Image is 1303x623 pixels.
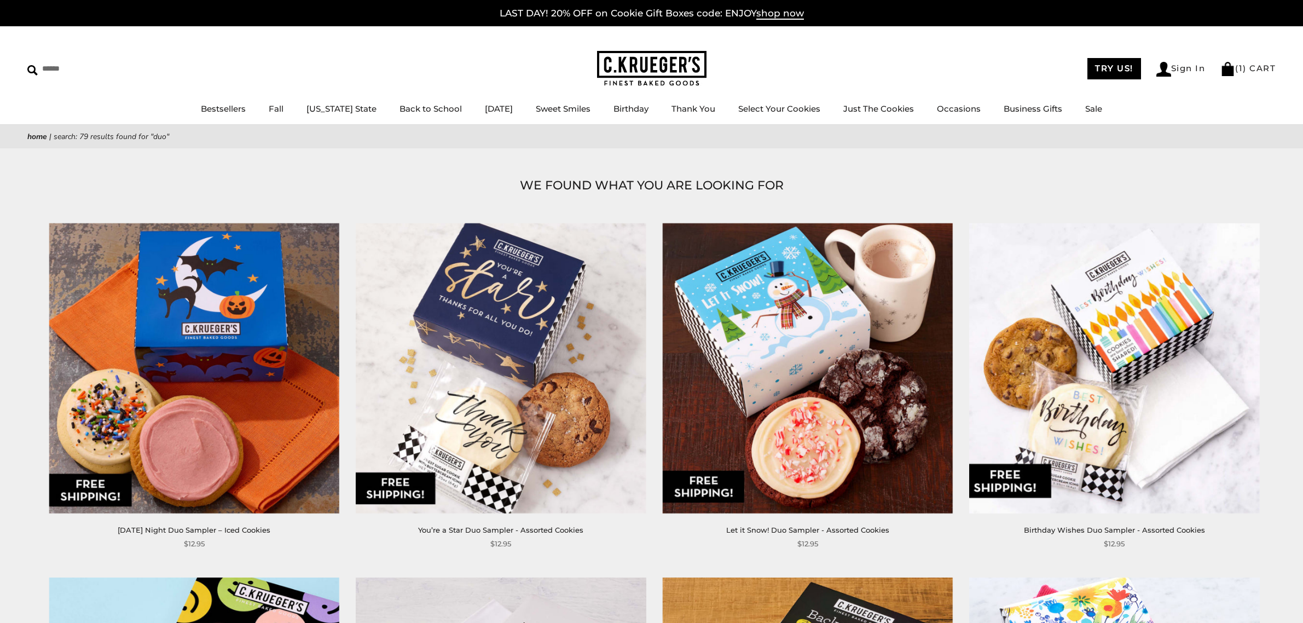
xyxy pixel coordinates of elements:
span: $12.95 [797,538,818,550]
a: [US_STATE] State [306,103,377,114]
img: Birthday Wishes Duo Sampler - Assorted Cookies [969,223,1259,513]
a: Fall [269,103,283,114]
img: Let it Snow! Duo Sampler - Assorted Cookies [662,223,952,513]
a: You’re a Star Duo Sampler - Assorted Cookies [418,526,583,534]
img: Search [27,65,38,76]
img: Halloween Night Duo Sampler – Iced Cookies [49,223,339,513]
a: Let it Snow! Duo Sampler - Assorted Cookies [663,223,953,513]
span: $12.95 [1104,538,1125,550]
span: shop now [756,8,804,20]
span: Search: 79 results found for "duo" [54,131,169,142]
input: Search [27,60,158,77]
a: Business Gifts [1004,103,1062,114]
span: 1 [1239,63,1243,73]
span: $12.95 [490,538,511,550]
a: Sign In [1156,62,1206,77]
a: Select Your Cookies [738,103,820,114]
img: Account [1156,62,1171,77]
img: You’re a Star Duo Sampler - Assorted Cookies [356,223,646,513]
a: Sale [1085,103,1102,114]
a: LAST DAY! 20% OFF on Cookie Gift Boxes code: ENJOYshop now [500,8,804,20]
a: Let it Snow! Duo Sampler - Assorted Cookies [726,526,889,534]
a: Bestsellers [201,103,246,114]
a: Birthday Wishes Duo Sampler - Assorted Cookies [1024,526,1205,534]
a: Back to School [399,103,462,114]
a: Just The Cookies [843,103,914,114]
a: Thank You [671,103,715,114]
a: [DATE] [485,103,513,114]
a: Home [27,131,47,142]
a: Sweet Smiles [536,103,590,114]
span: | [49,131,51,142]
img: C.KRUEGER'S [597,51,706,86]
h1: WE FOUND WHAT YOU ARE LOOKING FOR [44,176,1259,195]
a: [DATE] Night Duo Sampler – Iced Cookies [118,526,270,534]
a: (1) CART [1220,63,1276,73]
a: Occasions [937,103,981,114]
a: Birthday [613,103,648,114]
img: Bag [1220,62,1235,76]
a: TRY US! [1087,58,1141,79]
span: $12.95 [184,538,205,550]
nav: breadcrumbs [27,130,1276,143]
